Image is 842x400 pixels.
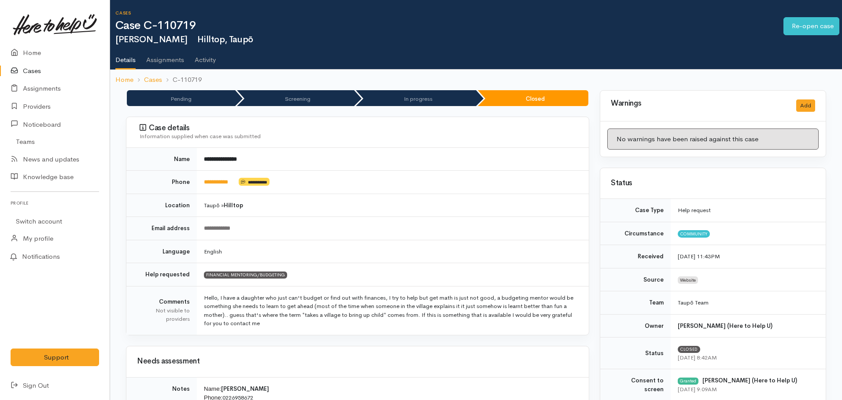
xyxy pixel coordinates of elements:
td: English [197,240,589,263]
h6: Cases [115,11,783,15]
td: Source [600,268,671,291]
td: Team [600,291,671,315]
h3: Status [611,179,815,187]
button: Support [11,349,99,367]
div: No warnings have been raised against this case [607,128,819,150]
b: Hilltop [224,202,243,209]
span: Taupō Team [678,299,709,306]
span: Hilltop, Taupō [193,34,253,45]
li: C-110719 [162,75,202,85]
h1: Case C-110719 [115,19,783,32]
span: Website [678,276,698,283]
li: Closed [478,90,588,106]
td: Status [600,338,671,369]
td: Email address [126,217,197,240]
time: [DATE] 11:43PM [678,253,720,260]
td: Received [600,245,671,268]
td: Hello, I have a daughter who just can't budget or find out with finances, I try to help but get m... [197,286,589,335]
button: Add [796,99,815,112]
h2: [PERSON_NAME] [115,35,783,44]
td: Location [126,194,197,217]
a: Details [115,44,136,70]
div: Information supplied when case was submitted [140,132,578,141]
td: Help requested [126,263,197,286]
a: Assignments [146,44,184,69]
span: Community [678,230,710,237]
h3: Needs assessment [137,357,578,366]
li: Pending [127,90,235,106]
td: Case Type [600,199,671,222]
a: Cases [144,75,162,85]
b: [PERSON_NAME] (Here to Help U) [678,322,772,330]
li: In progress [356,90,476,106]
div: [DATE] 8:42AM [678,353,815,362]
span: [PERSON_NAME] [221,385,269,393]
td: Comments [126,286,197,335]
span: Closed [678,346,700,353]
td: Help request [671,199,826,222]
td: Name [126,148,197,171]
div: Granted [678,378,698,385]
a: Home [115,75,133,85]
span: Taupō » [204,202,243,209]
h3: Case details [140,124,578,132]
span: Name: [204,385,221,392]
td: Phone [126,171,197,194]
a: Activity [195,44,216,69]
td: Circumstance [600,222,671,245]
span: FINANCIAL MENTORING/BUDGETING [204,272,287,279]
h3: Warnings [611,99,786,108]
nav: breadcrumb [110,70,842,90]
div: [DATE] 9:09AM [678,385,815,394]
h6: Profile [11,197,99,209]
a: Re-open case [783,17,839,35]
li: Screening [237,90,354,106]
b: [PERSON_NAME] (Here to Help U) [702,377,797,384]
div: Not visible to providers [137,306,190,323]
td: Owner [600,314,671,338]
td: Language [126,240,197,263]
